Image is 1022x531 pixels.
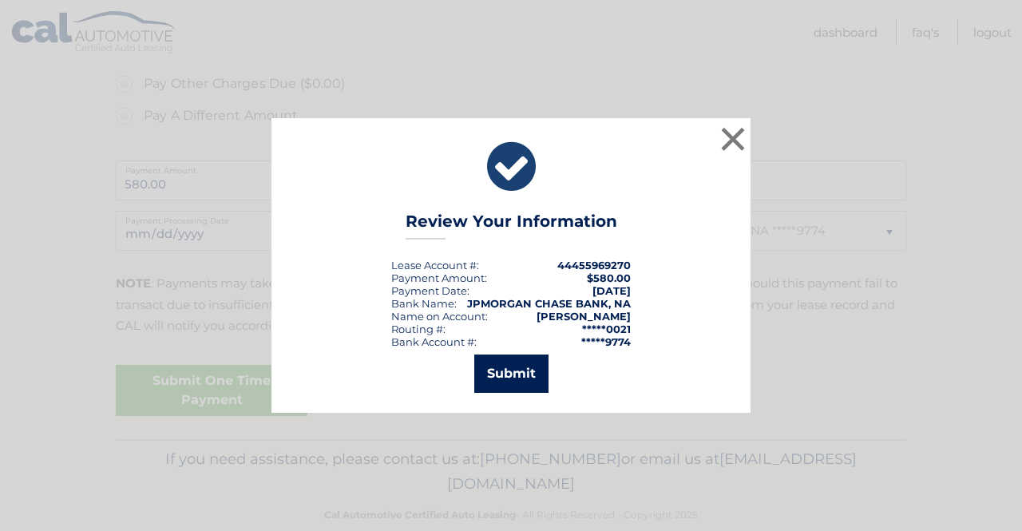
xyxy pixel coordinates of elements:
[592,284,631,297] span: [DATE]
[391,335,477,348] div: Bank Account #:
[717,123,749,155] button: ×
[391,297,457,310] div: Bank Name:
[406,212,617,240] h3: Review Your Information
[391,310,488,323] div: Name on Account:
[391,271,487,284] div: Payment Amount:
[557,259,631,271] strong: 44455969270
[391,259,479,271] div: Lease Account #:
[474,355,549,393] button: Submit
[391,284,467,297] span: Payment Date
[587,271,631,284] span: $580.00
[467,297,631,310] strong: JPMORGAN CHASE BANK, NA
[391,284,469,297] div: :
[537,310,631,323] strong: [PERSON_NAME]
[391,323,446,335] div: Routing #:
